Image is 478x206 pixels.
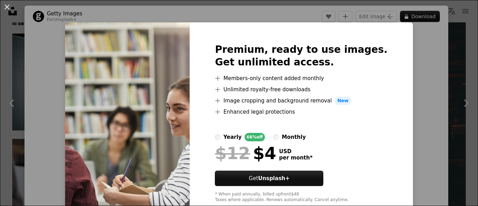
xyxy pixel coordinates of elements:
[215,171,323,186] button: GetUnsplash+
[245,133,265,141] div: 66% off
[335,97,351,105] span: New
[273,134,279,140] input: monthly
[215,144,276,162] div: $4
[223,133,241,141] div: yearly
[215,192,387,203] div: * When paid annually, billed upfront $48 Taxes where applicable. Renews automatically. Cancel any...
[215,85,387,94] li: Unlimited royalty-free downloads
[215,108,387,116] li: Enhanced legal protections
[279,155,312,161] span: per month *
[215,43,387,69] h2: Premium, ready to use images. Get unlimited access.
[282,133,306,141] div: monthly
[258,175,290,182] strong: Unsplash+
[279,148,312,155] span: USD
[215,134,220,140] input: yearly66%off
[215,144,250,162] span: $12
[215,97,387,105] li: Image cropping and background removal
[215,74,387,83] li: Members-only content added monthly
